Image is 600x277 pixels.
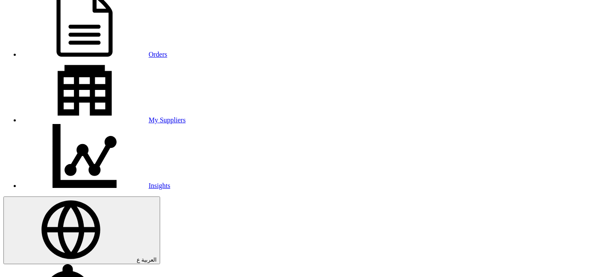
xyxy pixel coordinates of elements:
span: العربية [141,257,157,263]
button: العربية ع [3,196,160,264]
a: My Suppliers [20,116,186,124]
a: Orders [20,51,167,58]
a: Insights [20,182,170,189]
span: ع [137,257,140,263]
